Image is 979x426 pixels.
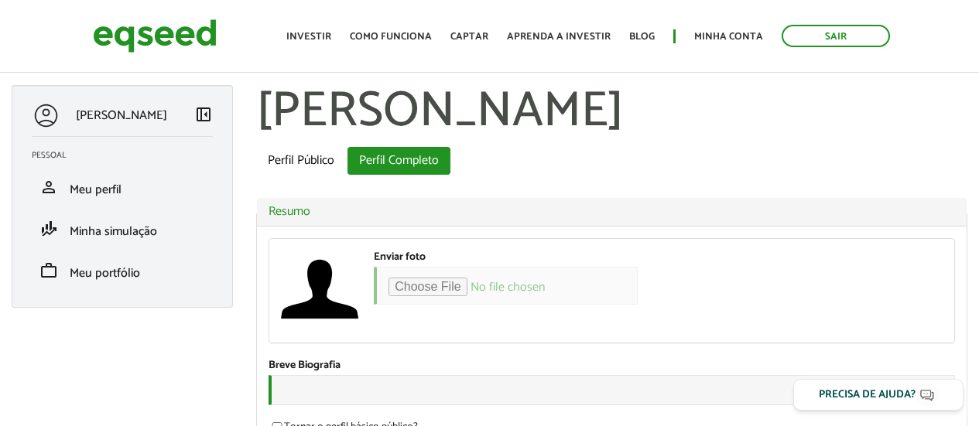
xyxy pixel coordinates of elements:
img: EqSeed [93,15,217,56]
a: finance_modeMinha simulação [32,220,213,238]
a: workMeu portfólio [32,261,213,280]
p: [PERSON_NAME] [76,108,167,123]
span: person [39,178,58,196]
a: Aprenda a investir [507,32,611,42]
a: Resumo [269,206,955,218]
span: left_panel_close [194,105,213,124]
span: Meu perfil [70,179,122,200]
a: Sair [782,25,890,47]
a: Ver perfil do usuário. [281,250,358,328]
a: Como funciona [350,32,432,42]
img: Foto de DAVID GIRELLI [281,250,358,328]
a: Perfil Público [256,147,346,175]
span: finance_mode [39,220,58,238]
li: Meu portfólio [20,250,224,291]
h1: [PERSON_NAME] [256,85,967,139]
label: Enviar foto [374,252,426,263]
li: Meu perfil [20,166,224,208]
a: Blog [629,32,655,42]
h2: Pessoal [32,151,224,160]
span: Minha simulação [70,221,157,242]
span: work [39,261,58,280]
span: Meu portfólio [70,263,140,284]
li: Minha simulação [20,208,224,250]
a: Colapsar menu [194,105,213,127]
a: Minha conta [694,32,763,42]
a: Investir [286,32,331,42]
a: personMeu perfil [32,178,213,196]
label: Breve Biografia [269,360,341,371]
a: Perfil Completo [347,147,450,175]
a: Captar [450,32,488,42]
